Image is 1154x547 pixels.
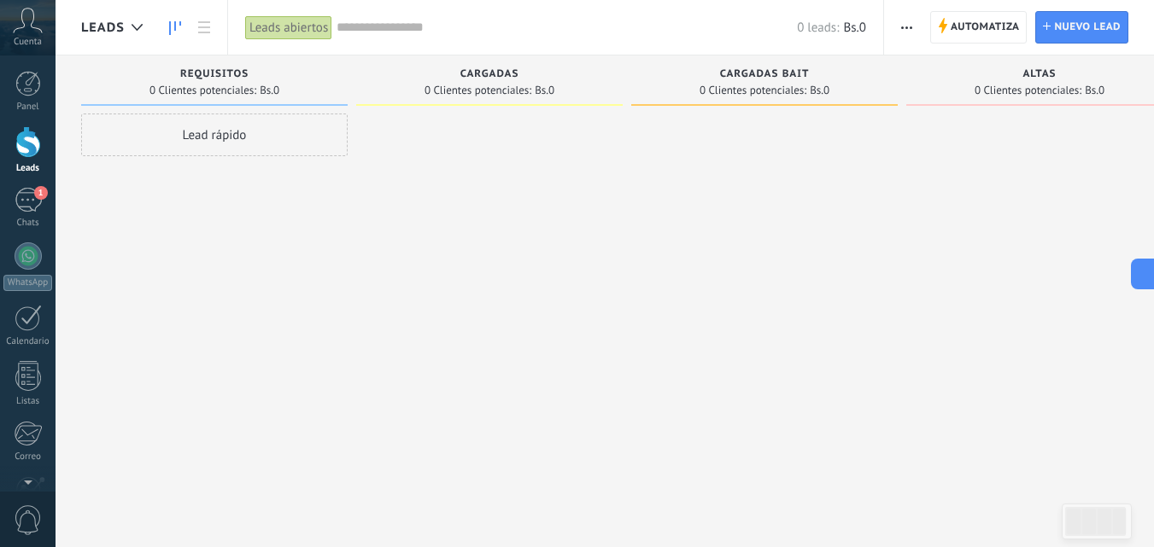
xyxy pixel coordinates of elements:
div: WhatsApp [3,275,52,291]
span: Leads [81,20,125,36]
button: Más [894,11,919,44]
div: Leads abiertos [245,15,332,40]
span: Bs.0 [1085,85,1104,96]
span: Bs.0 [535,85,554,96]
a: Lista [190,11,219,44]
div: cargadas bait [640,68,889,83]
span: 0 Clientes potenciales: [425,85,531,96]
div: Correo [3,451,53,463]
div: Calendario [3,336,53,347]
span: Cuenta [14,37,42,48]
div: Panel [3,102,53,113]
span: Bs.0 [260,85,279,96]
span: Nuevo lead [1054,12,1121,43]
span: altas [1022,68,1056,80]
div: cargadas [365,68,614,83]
div: Listas [3,396,53,407]
span: requisitos [180,68,249,80]
span: Bs.0 [810,85,829,96]
span: 0 Clientes potenciales: [700,85,806,96]
span: 1 [34,186,48,200]
div: requisitos [90,68,339,83]
span: cargadas [460,68,519,80]
span: cargadas bait [720,68,810,80]
span: 0 Clientes potenciales: [975,85,1081,96]
div: Lead rápido [81,113,348,156]
a: Automatiza [930,11,1028,44]
div: Chats [3,218,53,229]
div: Leads [3,163,53,174]
span: 0 Clientes potenciales: [149,85,256,96]
a: Nuevo lead [1035,11,1128,44]
span: Automatiza [951,12,1020,43]
span: Bs.0 [843,20,865,36]
span: 0 leads: [797,20,839,36]
a: Leads [161,11,190,44]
